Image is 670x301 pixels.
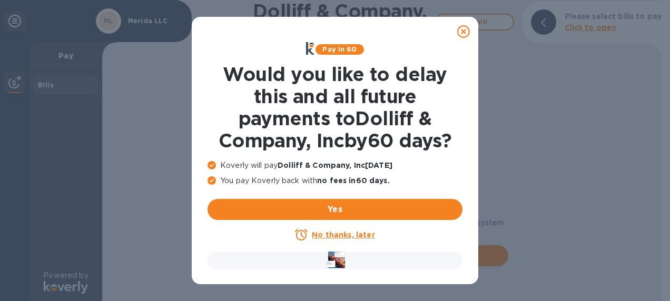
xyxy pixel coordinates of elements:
h1: Would you like to delay this and all future payments to Dolliff & Company, Inc by 60 days ? [208,63,462,152]
p: Koverly will pay [208,160,462,171]
b: no fees in 60 days . [317,176,389,185]
p: You pay Koverly back with [208,175,462,186]
button: Yes [208,199,462,220]
b: Dolliff & Company, Inc [DATE] [278,161,392,169]
u: No thanks, later [312,230,375,239]
span: Yes [216,203,454,216]
b: Pay in 60 [322,45,357,53]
